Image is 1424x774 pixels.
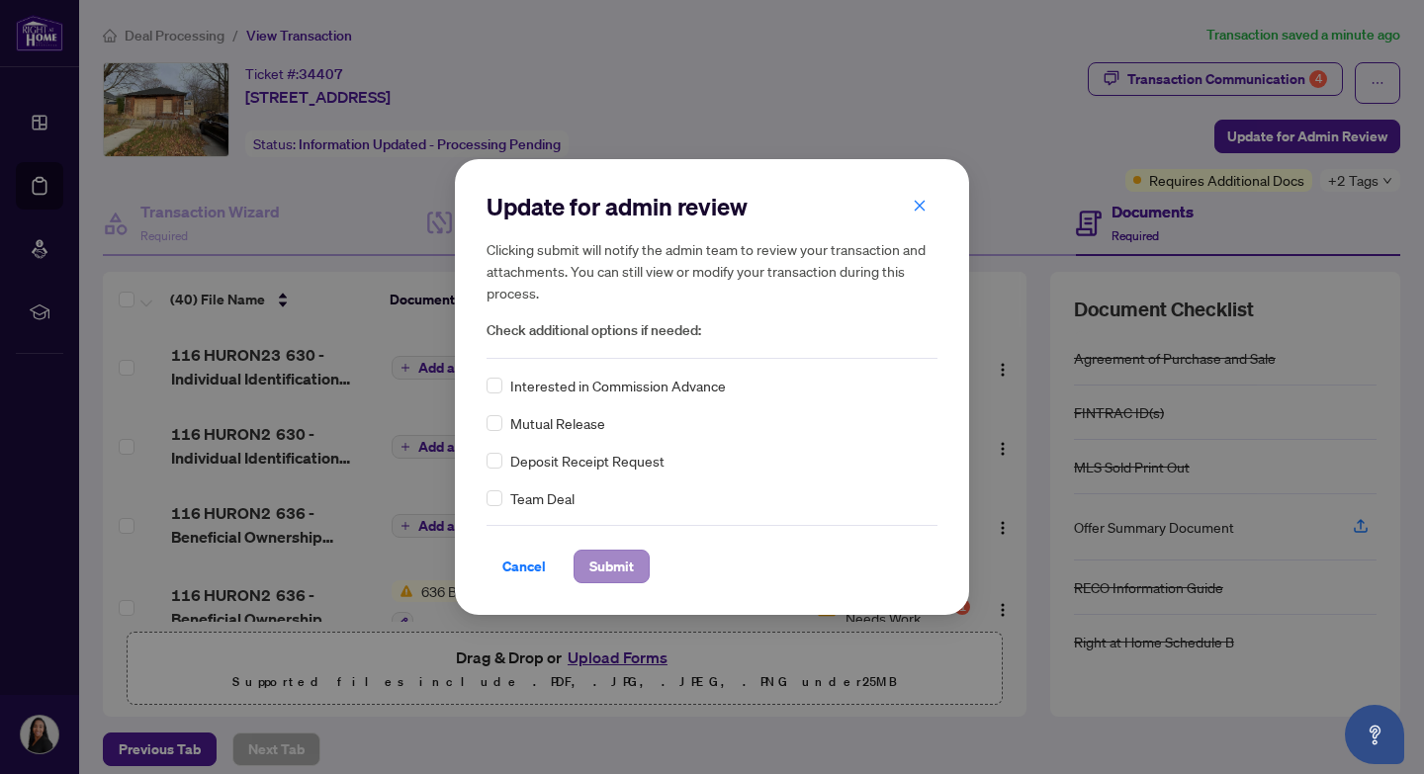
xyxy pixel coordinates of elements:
span: Check additional options if needed: [487,319,937,342]
span: Cancel [502,551,546,582]
h2: Update for admin review [487,191,937,222]
button: Open asap [1345,705,1404,764]
button: Cancel [487,550,562,583]
h5: Clicking submit will notify the admin team to review your transaction and attachments. You can st... [487,238,937,303]
span: Interested in Commission Advance [510,375,726,396]
button: Submit [574,550,650,583]
span: Team Deal [510,487,575,509]
span: Deposit Receipt Request [510,450,665,472]
span: Submit [589,551,634,582]
span: close [913,199,927,213]
span: Mutual Release [510,412,605,434]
